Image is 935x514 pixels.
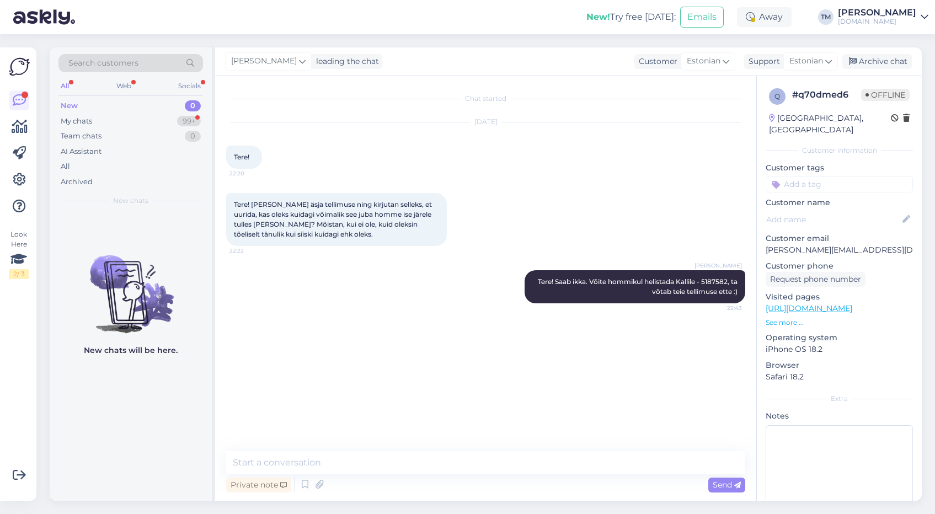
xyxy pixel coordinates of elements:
div: [PERSON_NAME] [838,8,916,17]
div: # q70dmed6 [792,88,861,101]
p: Notes [766,410,913,422]
div: Team chats [61,131,101,142]
div: Private note [226,478,291,492]
div: leading the chat [312,56,379,67]
img: Askly Logo [9,56,30,77]
span: 22:43 [701,304,742,312]
a: [PERSON_NAME][DOMAIN_NAME] [838,8,928,26]
div: Away [737,7,792,27]
span: q [774,92,780,100]
div: Support [744,56,780,67]
b: New! [586,12,610,22]
p: iPhone OS 18.2 [766,344,913,355]
div: My chats [61,116,92,127]
div: 0 [185,131,201,142]
p: See more ... [766,318,913,328]
div: 2 / 3 [9,269,29,279]
div: Archived [61,176,93,188]
p: Customer name [766,197,913,208]
input: Add a tag [766,176,913,192]
span: New chats [113,196,148,206]
div: Socials [176,79,203,93]
span: [PERSON_NAME] [694,261,742,270]
a: [URL][DOMAIN_NAME] [766,303,852,313]
p: Safari 18.2 [766,371,913,383]
div: TM [818,9,834,25]
p: Customer email [766,233,913,244]
div: Customer [634,56,677,67]
span: Tere! [PERSON_NAME] äsja tellimuse ning kirjutan selleks, et uurida, kas oleks kuidagi võimalik s... [234,200,434,238]
button: Emails [680,7,724,28]
p: New chats will be here. [84,345,178,356]
span: Send [713,480,741,490]
div: Archive chat [842,54,912,69]
div: 99+ [177,116,201,127]
div: Request phone number [766,272,865,287]
div: [DOMAIN_NAME] [838,17,916,26]
p: Customer phone [766,260,913,272]
span: 22:20 [229,169,271,178]
div: All [58,79,71,93]
p: Operating system [766,332,913,344]
p: Visited pages [766,291,913,303]
span: Offline [861,89,910,101]
span: Estonian [687,55,720,67]
div: Customer information [766,146,913,156]
div: Try free [DATE]: [586,10,676,24]
div: All [61,161,70,172]
img: No chats [50,235,212,335]
span: [PERSON_NAME] [231,55,297,67]
p: Browser [766,360,913,371]
span: Tere! Saab ikka. Võite hommikul helistada Kallile - 5187582, ta võtab teie tellimuse ette :) [538,277,739,296]
div: Look Here [9,229,29,279]
span: Tere! [234,153,249,161]
p: Customer tags [766,162,913,174]
div: [DATE] [226,117,745,127]
span: Search customers [68,57,138,69]
div: 0 [185,100,201,111]
span: Estonian [789,55,823,67]
div: Extra [766,394,913,404]
span: 22:22 [229,247,271,255]
input: Add name [766,213,900,226]
div: [GEOGRAPHIC_DATA], [GEOGRAPHIC_DATA] [769,113,891,136]
div: AI Assistant [61,146,101,157]
div: Chat started [226,94,745,104]
div: Web [114,79,133,93]
div: New [61,100,78,111]
p: [PERSON_NAME][EMAIL_ADDRESS][DOMAIN_NAME] [766,244,913,256]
